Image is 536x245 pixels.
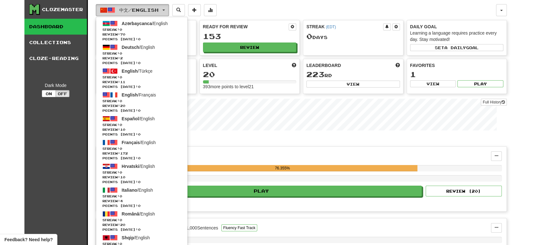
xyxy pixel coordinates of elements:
[122,92,156,97] span: / Français
[122,211,155,216] span: / English
[122,69,153,74] span: / Türkçe
[188,4,201,16] button: Add sentence to collection
[122,235,134,240] span: Shqip
[306,32,312,41] span: 0
[96,90,187,114] a: English/FrançaisStreak:0 Review:20Points [DATE]:0
[122,116,155,121] span: / English
[122,92,138,97] span: English
[102,180,181,184] span: Points [DATE]: 0
[29,82,82,89] div: Dark Mode
[172,4,185,16] button: Search sentences
[102,37,181,42] span: Points [DATE]: 0
[306,23,383,30] div: Streak
[42,6,83,13] div: Clozemaster
[204,4,217,16] button: More stats
[120,194,122,198] span: 0
[102,218,181,222] span: Streak:
[203,23,289,30] div: Ready for Review
[395,62,400,69] span: This week in points, UTC
[120,28,122,31] span: 0
[122,164,155,169] span: / English
[221,224,257,231] button: Fluency Fast Track
[24,19,87,35] a: Dashboard
[119,7,159,13] span: 中文 / English
[203,43,297,52] button: Review
[306,70,400,79] div: rd
[120,147,122,150] span: 0
[4,236,53,243] span: Open feedback widget
[410,80,456,87] button: View
[96,19,187,43] a: Azərbaycanca/EnglishStreak:0 Review:70Points [DATE]:0
[102,61,181,65] span: Points [DATE]: 0
[96,185,187,209] a: Italiano/EnglishStreak:0 Review:4Points [DATE]:0
[96,209,187,233] a: Română/EnglishStreak:0 Review:20Points [DATE]:0
[122,140,156,145] span: / English
[102,51,181,56] span: Streak:
[410,23,504,30] div: Daily Goal
[102,146,181,151] span: Streak:
[122,235,150,240] span: / English
[102,132,181,137] span: Points [DATE]: 0
[410,30,504,43] div: Learning a language requires practice every day. Stay motivated!
[147,165,417,171] div: 76.355%
[306,32,400,41] div: Day s
[102,27,181,32] span: Streak:
[120,218,122,222] span: 0
[56,90,69,97] button: Off
[102,56,181,61] span: Review: 2
[102,151,181,156] span: Review: 172
[102,222,181,227] span: Review: 20
[24,50,87,66] a: Cloze-Reading
[122,188,137,193] span: Italiano
[102,122,181,127] span: Streak:
[120,170,122,174] span: 0
[203,83,297,90] div: 393 more points to level 21
[122,21,168,26] span: / English
[186,225,218,231] div: 1,000 Sentences
[102,156,181,161] span: Points [DATE]: 0
[96,66,187,90] a: English/TürkçeStreak:0 Review:11Points [DATE]:0
[102,127,181,132] span: Review: 10
[122,21,152,26] span: Azərbaycanca
[102,175,181,180] span: Review: 10
[102,99,181,103] span: Streak:
[102,84,181,89] span: Points [DATE]: 0
[96,137,507,143] p: In Progress
[96,162,187,185] a: Hrvatski/EnglishStreak:0 Review:10Points [DATE]:0
[203,62,217,69] span: Level
[122,211,139,216] span: Română
[120,123,122,127] span: 0
[96,114,187,138] a: Español/EnglishStreak:0 Review:10Points [DATE]:0
[410,44,504,51] button: Seta dailygoal
[410,62,504,69] div: Favorites
[101,186,422,196] button: Play
[457,80,503,87] button: Play
[102,32,181,37] span: Review: 70
[292,62,296,69] span: Score more points to level up
[102,194,181,199] span: Streak:
[102,203,181,208] span: Points [DATE]: 0
[306,62,341,69] span: Leaderboard
[122,140,140,145] span: Français
[326,25,336,29] a: (EDT)
[122,188,153,193] span: / English
[96,4,169,16] button: 中文/English
[203,70,297,78] div: 20
[203,32,297,40] div: 153
[120,51,122,55] span: 0
[410,70,504,78] div: 1
[102,80,181,84] span: Review: 11
[96,138,187,162] a: Français/EnglishStreak:0 Review:172Points [DATE]:0
[120,75,122,79] span: 0
[102,199,181,203] span: Review: 4
[306,81,400,88] button: View
[102,75,181,80] span: Streak:
[96,43,187,66] a: Deutsch/EnglishStreak:0 Review:2Points [DATE]:0
[481,99,507,106] a: Full History
[120,99,122,103] span: 0
[426,186,502,196] button: Review (20)
[102,170,181,175] span: Streak:
[102,227,181,232] span: Points [DATE]: 0
[122,116,139,121] span: Español
[42,90,56,97] button: On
